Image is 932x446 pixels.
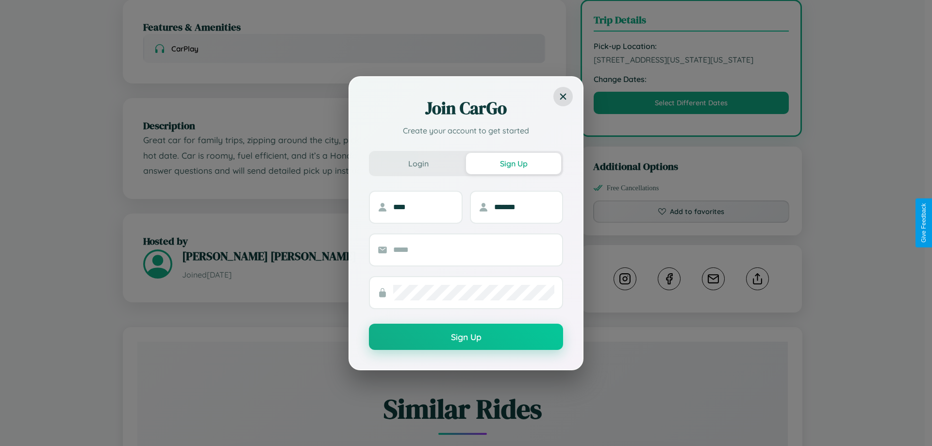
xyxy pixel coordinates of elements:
[920,203,927,243] div: Give Feedback
[369,125,563,136] p: Create your account to get started
[371,153,466,174] button: Login
[369,324,563,350] button: Sign Up
[466,153,561,174] button: Sign Up
[369,97,563,120] h2: Join CarGo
